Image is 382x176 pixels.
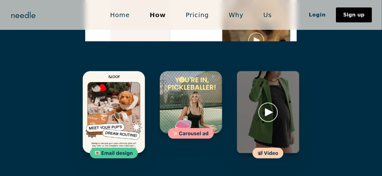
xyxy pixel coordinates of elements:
a: Pricing [176,8,219,21]
a: Login [299,10,336,20]
a: Sign up [336,7,372,22]
a: Home [100,8,140,21]
a: Us [254,8,282,21]
div: Sign up [343,12,365,17]
a: How [140,8,176,21]
a: Why [219,8,254,21]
